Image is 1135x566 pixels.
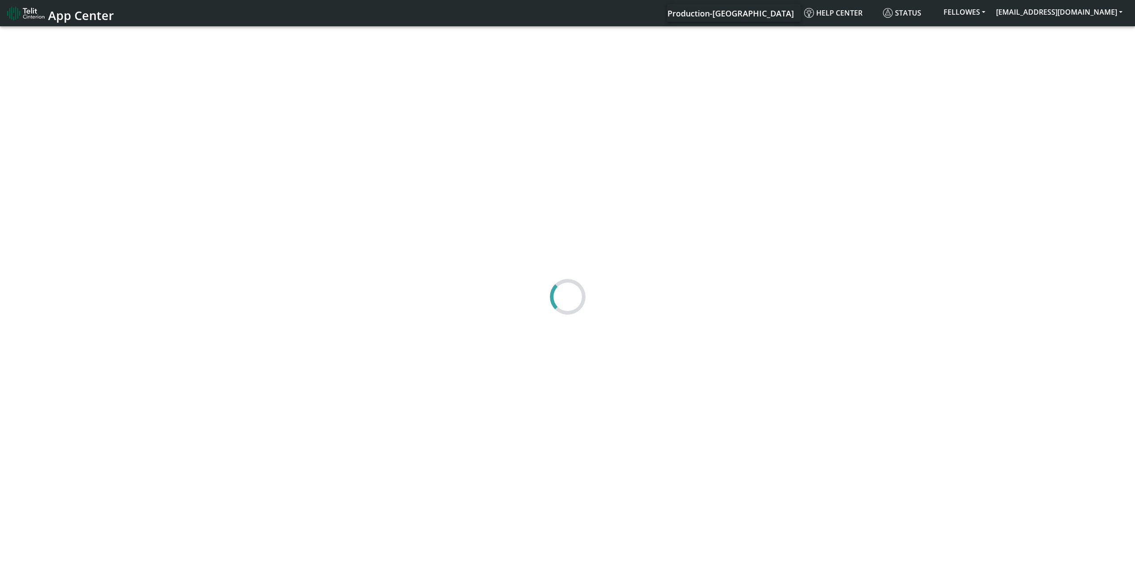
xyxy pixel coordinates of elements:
[667,4,793,22] a: Your current platform instance
[7,6,45,20] img: logo-telit-cinterion-gw-new.png
[879,4,938,22] a: Status
[938,4,991,20] button: FELLOWES
[804,8,862,18] span: Help center
[801,4,879,22] a: Help center
[883,8,893,18] img: status.svg
[804,8,814,18] img: knowledge.svg
[991,4,1128,20] button: [EMAIL_ADDRESS][DOMAIN_NAME]
[48,7,114,24] span: App Center
[883,8,921,18] span: Status
[667,8,794,19] span: Production-[GEOGRAPHIC_DATA]
[7,4,113,23] a: App Center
